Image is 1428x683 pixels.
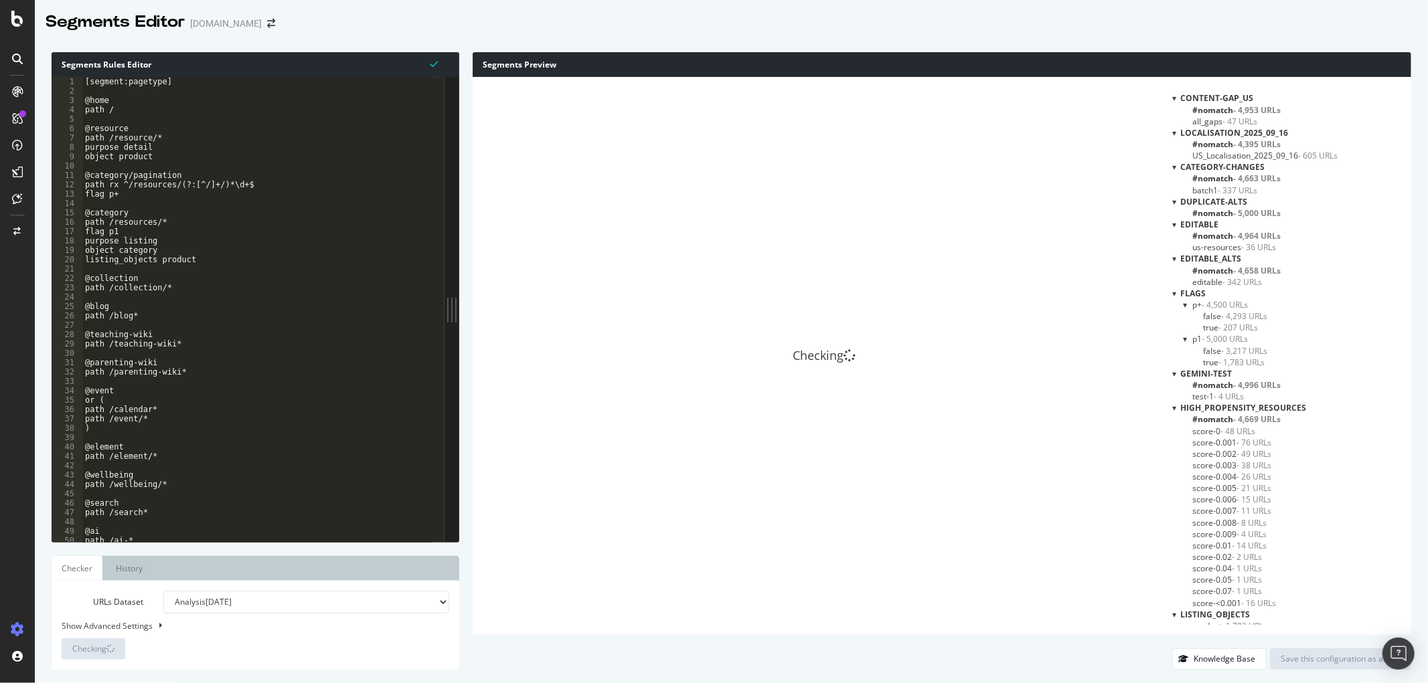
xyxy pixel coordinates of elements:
[52,517,83,526] div: 48
[52,423,83,433] div: 38
[1203,322,1258,333] span: Click to filter flags on p+/true
[1192,460,1271,471] span: Click to filter high_propensity_resources on score-0.003
[52,255,83,264] div: 20
[52,208,83,217] div: 15
[1192,585,1262,597] span: Click to filter high_propensity_resources on score-0.07
[52,86,83,96] div: 2
[52,489,83,498] div: 45
[1192,185,1257,196] span: Click to filter category-changes on batch1
[1203,310,1267,322] span: Click to filter flags on p+/false
[52,405,83,414] div: 36
[1192,379,1281,391] span: Click to filter gemini-test on #nomatch
[1192,574,1262,585] span: Click to filter high_propensity_resources on score-0.05
[1180,368,1232,379] span: gemini-test
[1221,620,1267,631] span: - 1,783 URLs
[1232,563,1262,574] span: - 1 URLs
[1218,185,1257,196] span: - 337 URLs
[1233,413,1281,425] span: - 4,669 URLs
[1220,425,1255,437] span: - 48 URLs
[1192,207,1281,219] span: Click to filter duplicate-alts on #nomatch
[1237,437,1271,448] span: - 76 URLs
[1203,357,1265,368] span: Click to filter flags on p1/true
[1172,648,1267,670] button: Knowledge Base
[1222,276,1262,288] span: - 342 URLs
[1237,494,1271,505] span: - 15 URLs
[52,442,83,452] div: 40
[1180,402,1306,413] span: high_propensity_resources
[52,395,83,405] div: 35
[267,19,275,28] div: arrow-right-arrow-left
[52,283,83,292] div: 23
[52,124,83,133] div: 6
[52,386,83,395] div: 34
[1241,597,1276,609] span: - 16 URLs
[1237,517,1267,528] span: - 8 URLs
[1233,207,1281,219] span: - 5,000 URLs
[62,638,125,660] button: Checking
[1237,471,1271,482] span: - 26 URLs
[1192,150,1338,161] span: Click to filter Localisation_2025_09_16 on US_Localisation_2025_09_16
[1192,138,1281,150] span: Click to filter Localisation_2025_09_16 on #nomatch
[1237,460,1271,471] span: - 38 URLs
[1233,230,1281,241] span: - 4,964 URLs
[1218,357,1265,368] span: - 1,783 URLs
[72,643,106,654] span: Checking
[1221,345,1267,357] span: - 3,217 URLs
[54,79,120,88] div: Domain Overview
[1192,173,1281,184] span: Click to filter category-changes on #nomatch
[1241,241,1276,253] span: - 36 URLs
[52,480,83,489] div: 44
[52,461,83,470] div: 42
[1192,437,1271,448] span: Click to filter high_propensity_resources on score-0.001
[52,536,83,545] div: 50
[1202,299,1248,310] span: - 4,500 URLs
[1180,288,1206,299] span: flags
[1298,150,1338,161] span: - 605 URLs
[1180,161,1265,173] span: category-changes
[190,17,262,30] div: [DOMAIN_NAME]
[430,58,438,70] span: Syntax is valid
[1180,127,1288,138] span: Localisation_2025_09_16
[52,508,83,517] div: 47
[1192,563,1262,574] span: Click to filter high_propensity_resources on score-0.04
[52,358,83,367] div: 31
[1232,540,1267,551] span: - 14 URLs
[52,452,83,461] div: 41
[35,35,147,45] div: Domain: [DOMAIN_NAME]
[473,52,1411,77] div: Segments Preview
[52,311,83,320] div: 26
[1192,494,1271,505] span: Click to filter high_propensity_resources on score-0.006
[52,620,439,631] div: Show Advanced Settings
[21,21,32,32] img: logo_orange.svg
[1232,551,1262,563] span: - 2 URLs
[1192,505,1271,516] span: Click to filter high_propensity_resources on score-0.007
[52,292,83,302] div: 24
[52,236,83,246] div: 18
[1192,425,1255,437] span: Click to filter high_propensity_resources on score-0
[1180,196,1247,207] span: duplicate-alts
[1192,276,1262,288] span: Click to filter editable_alts on editable
[1233,173,1281,184] span: - 4,663 URLs
[135,78,146,88] img: tab_keywords_by_traffic_grey.svg
[1233,265,1281,276] span: - 4,658 URLs
[52,217,83,227] div: 16
[52,349,83,358] div: 30
[1192,471,1271,482] span: Click to filter high_propensity_resources on score-0.004
[52,77,83,86] div: 1
[52,105,83,114] div: 4
[1192,104,1281,116] span: Click to filter Content-Gap_US on #nomatch
[1192,413,1281,425] span: Click to filter high_propensity_resources on #nomatch
[46,11,185,33] div: Segments Editor
[52,320,83,330] div: 27
[52,377,83,386] div: 33
[1180,253,1241,264] span: editable_alts
[1180,219,1218,230] span: editable
[1192,299,1248,310] span: Click to filter flags on p+ and its children
[52,133,83,142] div: 7
[1192,116,1257,127] span: Click to filter Content-Gap_US on all_gaps
[1382,638,1415,670] div: Open Intercom Messenger
[1237,448,1271,460] span: - 49 URLs
[52,180,83,189] div: 12
[1218,322,1258,333] span: - 207 URLs
[52,330,83,339] div: 28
